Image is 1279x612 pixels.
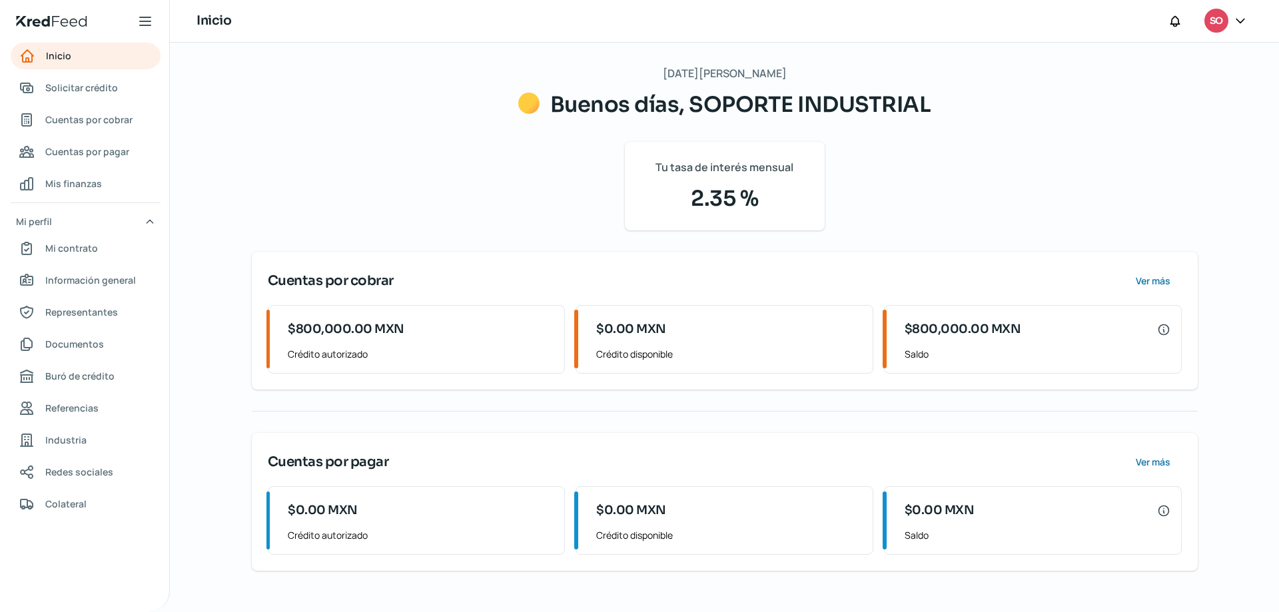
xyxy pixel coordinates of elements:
[288,346,554,362] span: Crédito autorizado
[905,501,975,519] span: $0.00 MXN
[11,235,161,262] a: Mi contrato
[45,304,118,320] span: Representantes
[46,47,71,64] span: Inicio
[1125,449,1182,475] button: Ver más
[45,143,129,160] span: Cuentas por pagar
[11,170,161,197] a: Mis finanzas
[11,267,161,294] a: Información general
[11,139,161,165] a: Cuentas por pagar
[596,320,666,338] span: $0.00 MXN
[45,240,98,256] span: Mi contrato
[197,11,231,31] h1: Inicio
[1125,268,1182,294] button: Ver más
[905,527,1170,543] span: Saldo
[596,527,862,543] span: Crédito disponible
[641,182,809,214] span: 2.35 %
[45,368,115,384] span: Buró de crédito
[905,320,1021,338] span: $800,000.00 MXN
[45,432,87,448] span: Industria
[288,527,554,543] span: Crédito autorizado
[1210,13,1222,29] span: SO
[11,331,161,358] a: Documentos
[45,272,136,288] span: Información general
[11,75,161,101] a: Solicitar crédito
[11,491,161,517] a: Colateral
[655,158,793,177] span: Tu tasa de interés mensual
[11,395,161,422] a: Referencias
[45,495,87,512] span: Colateral
[288,501,358,519] span: $0.00 MXN
[550,91,931,118] span: Buenos días, SOPORTE INDUSTRIAL
[45,111,133,128] span: Cuentas por cobrar
[45,79,118,96] span: Solicitar crédito
[596,501,666,519] span: $0.00 MXN
[11,363,161,390] a: Buró de crédito
[45,463,113,480] span: Redes sociales
[268,452,389,472] span: Cuentas por pagar
[45,336,104,352] span: Documentos
[288,320,404,338] span: $800,000.00 MXN
[596,346,862,362] span: Crédito disponible
[905,346,1170,362] span: Saldo
[1136,276,1170,286] span: Ver más
[518,93,540,114] img: Saludos
[1136,458,1170,467] span: Ver más
[268,271,394,291] span: Cuentas por cobrar
[45,400,99,416] span: Referencias
[11,299,161,326] a: Representantes
[11,427,161,454] a: Industria
[16,213,52,230] span: Mi perfil
[11,43,161,69] a: Inicio
[663,64,787,83] span: [DATE][PERSON_NAME]
[11,459,161,485] a: Redes sociales
[11,107,161,133] a: Cuentas por cobrar
[45,175,102,192] span: Mis finanzas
